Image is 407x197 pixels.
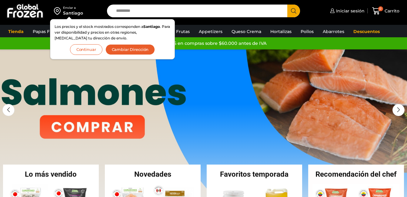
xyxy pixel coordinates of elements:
[105,171,201,178] h2: Novedades
[229,26,264,37] a: Queso Crema
[5,26,27,37] a: Tienda
[392,104,405,116] div: Next slide
[371,4,401,18] a: 0 Carrito
[378,6,383,11] span: 0
[55,24,170,41] p: Los precios y el stock mostrados corresponden a . Para ver disponibilidad y precios en otras regi...
[383,8,399,14] span: Carrito
[335,8,365,14] span: Iniciar sesión
[3,171,99,178] h2: Lo más vendido
[30,26,62,37] a: Papas Fritas
[320,26,347,37] a: Abarrotes
[267,26,295,37] a: Hortalizas
[143,24,160,29] strong: Santiago
[105,44,155,55] button: Cambiar Dirección
[63,6,83,10] div: Enviar a
[196,26,225,37] a: Appetizers
[70,44,102,55] button: Continuar
[54,6,63,16] img: address-field-icon.svg
[308,171,404,178] h2: Recomendación del chef
[207,171,302,178] h2: Favoritos temporada
[329,5,365,17] a: Iniciar sesión
[63,10,83,16] div: Santiago
[350,26,383,37] a: Descuentos
[298,26,317,37] a: Pollos
[287,5,300,17] button: Search button
[2,104,15,116] div: Previous slide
